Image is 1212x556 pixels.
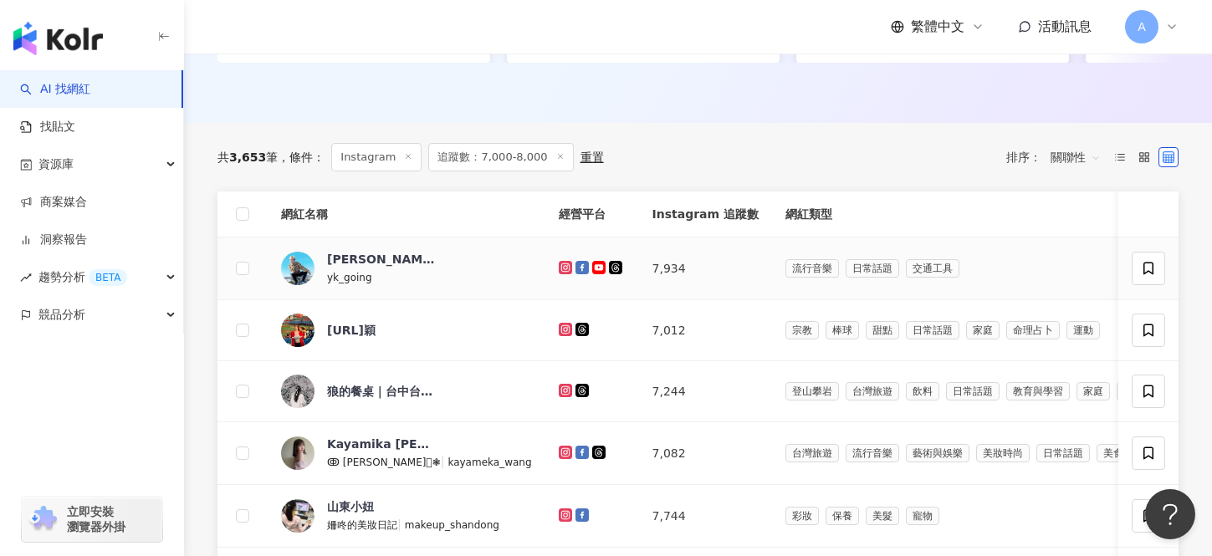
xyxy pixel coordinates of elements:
[268,191,545,237] th: 網紅名稱
[38,258,127,296] span: 趨勢分析
[20,119,75,135] a: 找貼文
[785,444,839,462] span: 台灣旅遊
[1038,18,1092,34] span: 活動訊息
[826,321,859,339] span: 棒球
[281,499,315,533] img: KOL Avatar
[327,498,374,515] div: 山東小妞
[20,232,87,248] a: 洞察報告
[397,518,405,531] span: |
[281,436,315,470] img: KOL Avatar
[966,321,1000,339] span: 家庭
[281,252,315,285] img: KOL Avatar
[38,296,85,334] span: 競品分析
[281,314,532,347] a: KOL Avatar[URL]穎
[217,150,278,164] div: 共 筆
[1117,382,1150,400] span: 美食
[405,519,499,531] span: makeup_shandong
[1076,382,1110,400] span: 家庭
[281,375,532,408] a: KOL Avatar狼的餐桌｜台中台北 • 不限時咖啡 • 甜點 • 旅行
[331,143,422,171] span: Instagram
[327,436,436,452] div: Kayamika [PERSON_NAME]
[846,259,899,278] span: 日常話題
[13,22,103,55] img: logo
[89,269,127,286] div: BETA
[1097,444,1130,462] span: 美食
[22,497,162,542] a: chrome extension立即安裝 瀏覽器外掛
[327,519,397,531] span: 姍咚的美妝日記
[639,300,772,361] td: 7,012
[1006,144,1110,171] div: 排序：
[826,507,859,525] span: 保養
[866,507,899,525] span: 美髮
[785,259,839,278] span: 流行音樂
[281,436,532,471] a: KOL AvatarKayamika [PERSON_NAME]ↂ [PERSON_NAME]❃|kayameka_wang
[38,145,74,183] span: 資源庫
[441,455,448,468] span: |
[281,375,315,408] img: KOL Avatar
[545,191,639,237] th: 經營平台
[1145,489,1195,539] iframe: Help Scout Beacon - Open
[866,321,899,339] span: 甜點
[20,194,87,211] a: 商案媒合
[281,314,315,347] img: KOL Avatar
[27,506,59,533] img: chrome extension
[428,143,573,171] span: 追蹤數：7,000-8,000
[327,383,436,400] div: 狼的餐桌｜台中台北 • 不限時咖啡 • 甜點 • 旅行
[281,251,532,286] a: KOL Avatar[PERSON_NAME]yk_going
[639,237,772,300] td: 7,934
[20,81,90,98] a: searchAI 找網紅
[906,259,959,278] span: 交通工具
[67,504,125,534] span: 立即安裝 瀏覽器外掛
[639,422,772,485] td: 7,082
[281,498,532,533] a: KOL Avatar山東小妞姍咚的美妝日記|makeup_shandong
[785,382,839,400] span: 登山攀岩
[327,272,372,283] span: yk_going
[785,507,819,525] span: 彩妝
[327,457,441,468] span: ↂ [PERSON_NAME]❃
[976,444,1030,462] span: 美妝時尚
[906,382,939,400] span: 飲料
[846,444,899,462] span: 流行音樂
[906,321,959,339] span: 日常話題
[946,382,1000,400] span: 日常話題
[1066,321,1100,339] span: 運動
[846,382,899,400] span: 台灣旅遊
[1036,444,1090,462] span: 日常話題
[906,507,939,525] span: 寵物
[1006,382,1070,400] span: 教育與學習
[906,444,969,462] span: 藝術與娛樂
[327,251,436,268] div: [PERSON_NAME]
[20,272,32,283] span: rise
[447,457,531,468] span: kayameka_wang
[639,191,772,237] th: Instagram 追蹤數
[1051,144,1101,171] span: 關聯性
[639,361,772,422] td: 7,244
[639,485,772,548] td: 7,744
[1006,321,1060,339] span: 命理占卜
[1138,18,1146,36] span: A
[229,150,266,164] span: 3,653
[278,150,325,164] span: 條件 ：
[785,321,819,339] span: 宗教
[580,150,604,164] div: 重置
[327,322,376,339] div: [URL]穎
[911,18,964,36] span: 繁體中文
